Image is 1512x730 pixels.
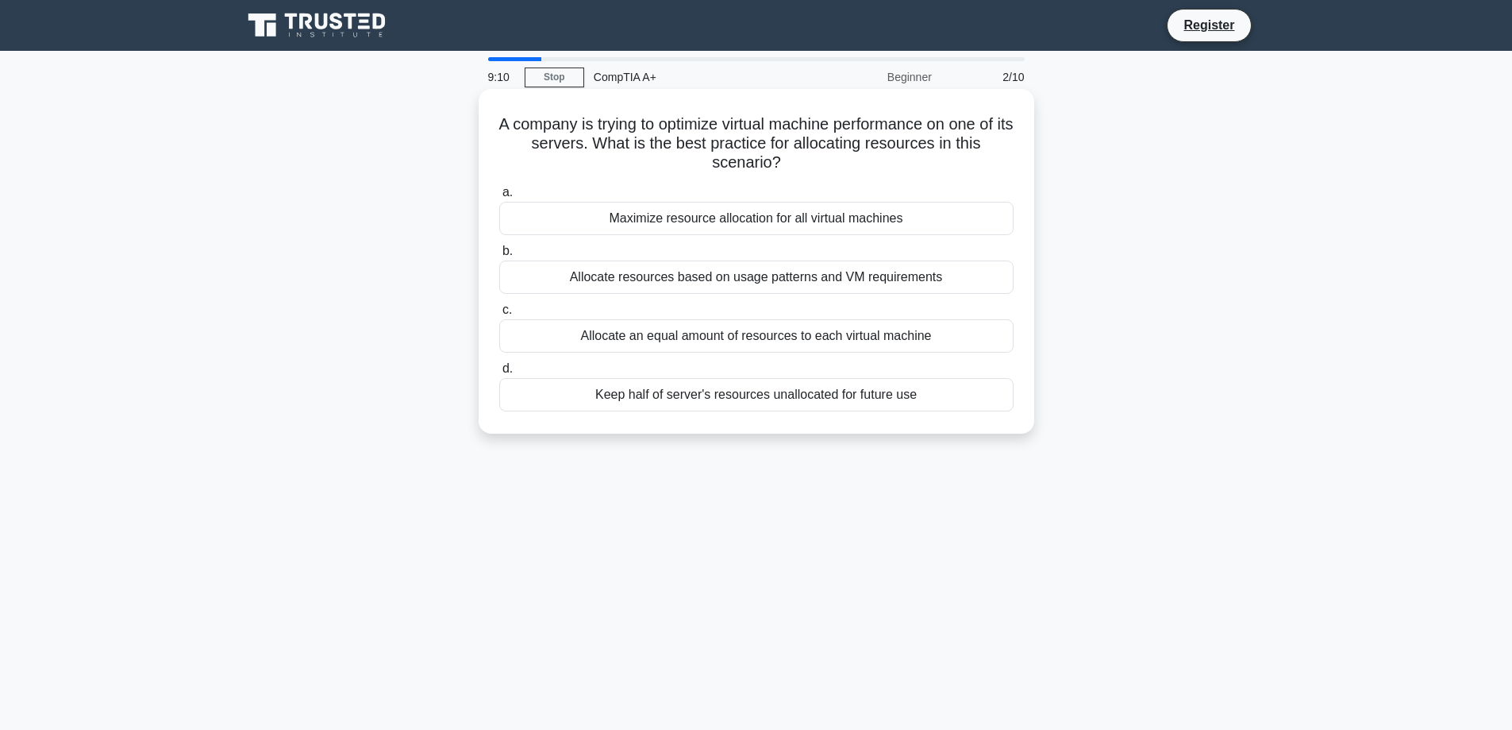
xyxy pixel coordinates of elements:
div: Keep half of server's resources unallocated for future use [499,378,1014,411]
span: c. [502,303,512,316]
div: Maximize resource allocation for all virtual machines [499,202,1014,235]
div: Allocate resources based on usage patterns and VM requirements [499,261,1014,294]
div: Beginner [802,61,941,93]
a: Stop [525,68,584,87]
div: 9:10 [479,61,525,93]
div: Allocate an equal amount of resources to each virtual machine [499,319,1014,353]
span: a. [502,185,513,199]
span: b. [502,244,513,257]
div: CompTIA A+ [584,61,802,93]
div: 2/10 [941,61,1034,93]
a: Register [1174,15,1244,35]
h5: A company is trying to optimize virtual machine performance on one of its servers. What is the be... [498,114,1015,173]
span: d. [502,361,513,375]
